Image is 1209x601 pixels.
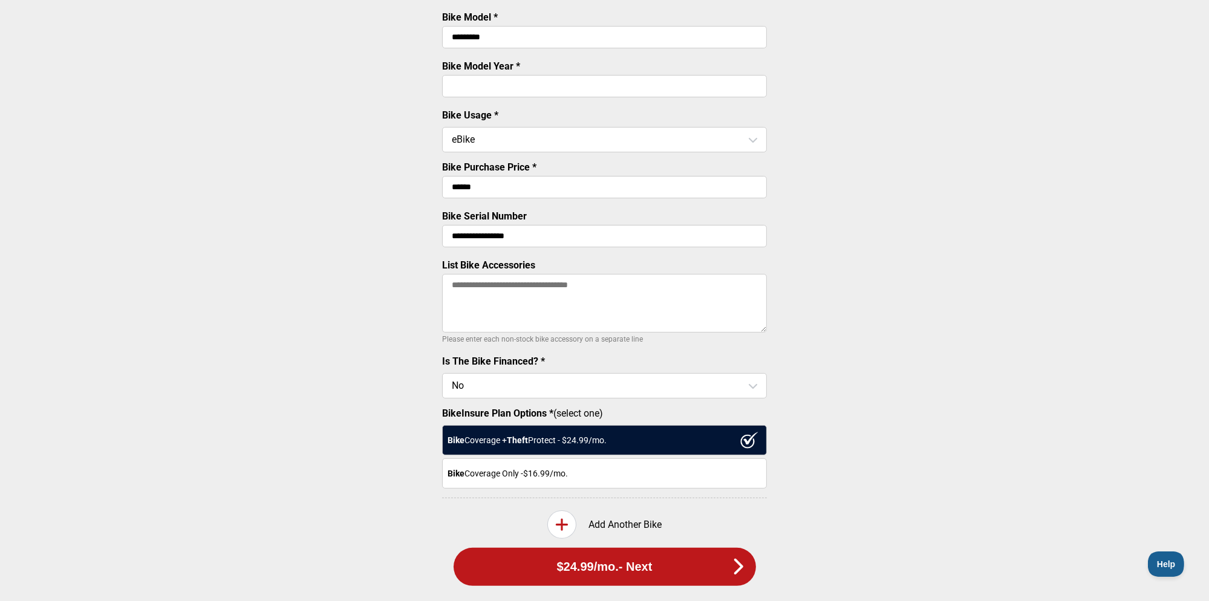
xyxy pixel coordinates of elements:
[442,11,498,23] label: Bike Model *
[442,332,767,346] p: Please enter each non-stock bike accessory on a separate line
[442,510,767,539] div: Add Another Bike
[594,560,619,574] span: /mo.
[740,432,758,449] img: ux1sgP1Haf775SAghJI38DyDlYP+32lKFAAAAAElFTkSuQmCC
[448,435,464,445] strong: Bike
[442,425,767,455] div: Coverage + Protect - $ 24.99 /mo.
[442,210,527,222] label: Bike Serial Number
[454,548,756,586] button: $24.99/mo.- Next
[442,458,767,489] div: Coverage Only - $16.99 /mo.
[442,408,553,419] strong: BikeInsure Plan Options *
[442,356,545,367] label: Is The Bike Financed? *
[442,109,498,121] label: Bike Usage *
[1148,551,1185,577] iframe: Toggle Customer Support
[448,469,464,478] strong: Bike
[442,161,536,173] label: Bike Purchase Price *
[442,259,535,271] label: List Bike Accessories
[507,435,528,445] strong: Theft
[442,60,520,72] label: Bike Model Year *
[442,408,767,419] label: (select one)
